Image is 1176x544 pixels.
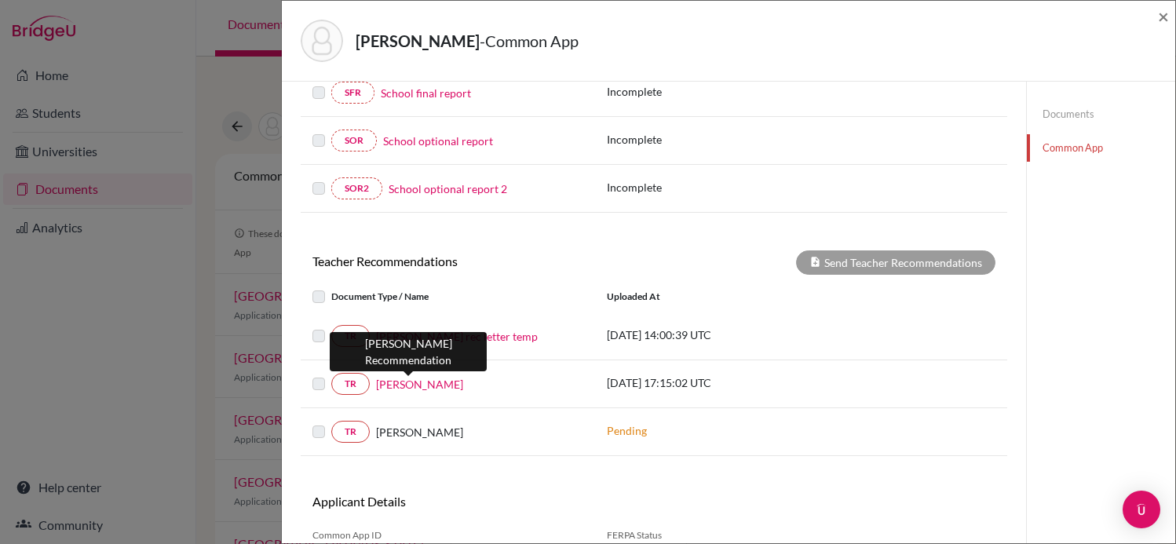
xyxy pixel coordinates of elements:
a: TR [331,373,370,395]
a: SFR [331,82,374,104]
span: Common App ID [312,528,583,542]
div: Send Teacher Recommendations [796,250,995,275]
p: [DATE] 17:15:02 UTC [607,374,819,391]
span: - Common App [480,31,579,50]
p: Incomplete [607,131,769,148]
p: [DATE] 14:00:39 UTC [607,327,819,343]
h6: Teacher Recommendations [301,254,654,268]
span: × [1158,5,1169,27]
p: Incomplete [607,179,769,195]
a: TR [331,421,370,443]
a: SOR2 [331,177,382,199]
div: Uploaded at [595,287,831,306]
a: School optional report 2 [389,181,507,197]
strong: [PERSON_NAME] [356,31,480,50]
a: School final report [381,85,471,101]
a: [PERSON_NAME] [376,376,463,392]
a: School optional report [383,133,493,149]
div: [PERSON_NAME] Recommendation [330,332,487,371]
a: TR [331,325,370,347]
a: Common App [1027,134,1175,162]
div: Open Intercom Messenger [1123,491,1160,528]
a: SOR [331,130,377,152]
h6: Applicant Details [312,494,642,509]
p: Pending [607,422,819,439]
p: Incomplete [607,83,769,100]
span: [PERSON_NAME] [376,424,463,440]
a: Documents [1027,100,1175,128]
span: FERPA Status [607,528,760,542]
button: Close [1158,7,1169,26]
div: Document Type / Name [301,287,595,306]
